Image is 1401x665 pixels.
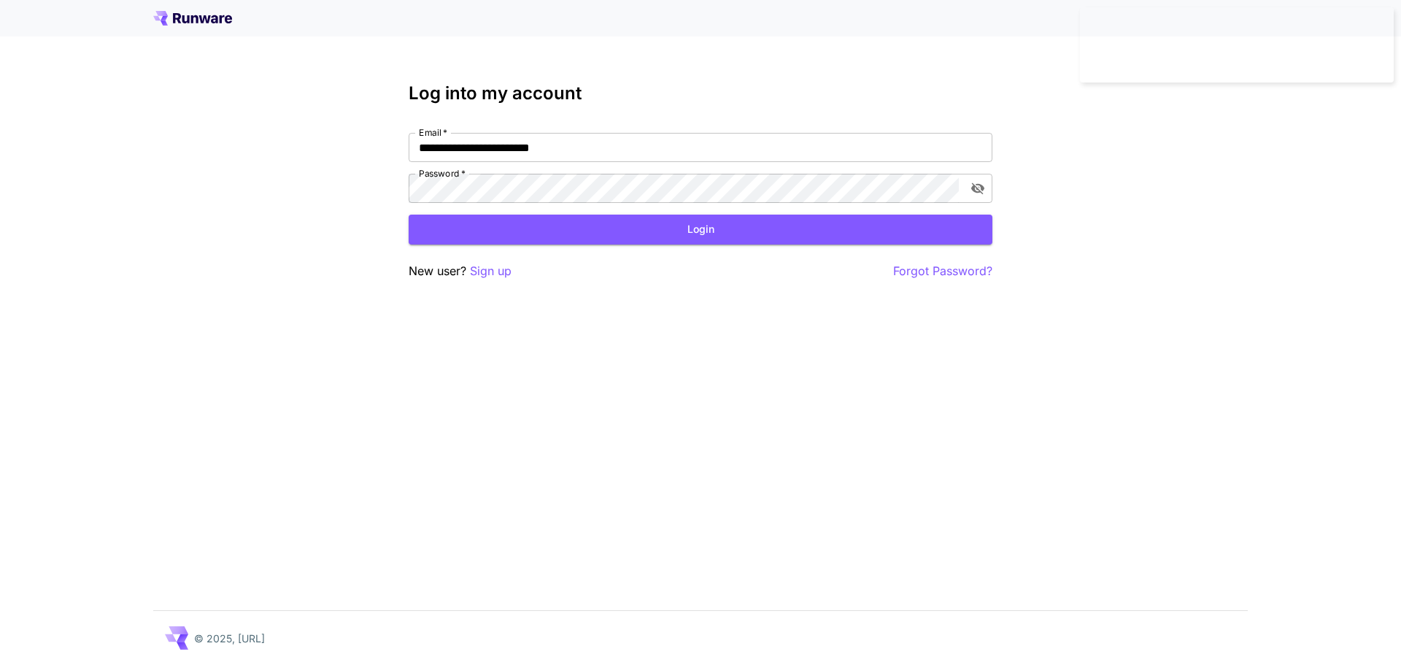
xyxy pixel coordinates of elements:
[893,262,992,280] button: Forgot Password?
[409,215,992,245] button: Login
[419,126,447,139] label: Email
[965,175,991,201] button: toggle password visibility
[409,262,512,280] p: New user?
[194,631,265,646] p: © 2025, [URL]
[419,167,466,180] label: Password
[470,262,512,280] button: Sign up
[409,83,992,104] h3: Log into my account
